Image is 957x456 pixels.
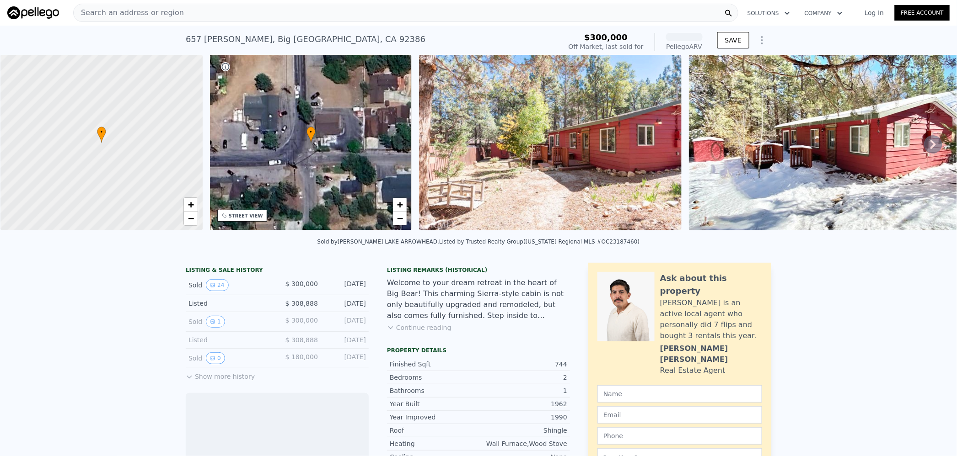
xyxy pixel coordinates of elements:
div: Property details [387,347,570,354]
span: − [397,212,403,224]
span: $300,000 [584,32,628,42]
button: Show more history [186,368,255,381]
div: Roof [390,426,478,435]
div: 2 [478,373,567,382]
div: Year Improved [390,413,478,422]
div: Pellego ARV [666,42,703,51]
div: 657 [PERSON_NAME] , Big [GEOGRAPHIC_DATA] , CA 92386 [186,33,425,46]
button: Company [797,5,850,21]
div: • [97,127,106,143]
div: Wall Furnace,Wood Stove [478,439,567,448]
div: Finished Sqft [390,360,478,369]
button: View historical data [206,352,225,364]
div: Listed [188,299,270,308]
div: 1 [478,386,567,395]
span: • [97,128,106,136]
div: 1990 [478,413,567,422]
span: $ 308,888 [285,336,318,344]
div: [DATE] [325,299,366,308]
button: Solutions [740,5,797,21]
div: [PERSON_NAME] is an active local agent who personally did 7 flips and bought 3 rentals this year. [660,297,762,341]
input: Phone [597,427,762,445]
button: View historical data [206,316,225,328]
span: • [306,128,316,136]
a: Zoom out [184,212,198,225]
img: Pellego [7,6,59,19]
span: Search an address or region [74,7,184,18]
button: Continue reading [387,323,452,332]
div: Year Built [390,399,478,408]
div: Bathrooms [390,386,478,395]
div: [DATE] [325,352,366,364]
button: View historical data [206,279,228,291]
span: $ 180,000 [285,353,318,361]
div: Sold [188,316,270,328]
span: + [397,199,403,210]
span: + [188,199,194,210]
div: [DATE] [325,335,366,345]
div: [DATE] [325,279,366,291]
div: 744 [478,360,567,369]
div: • [306,127,316,143]
div: Sold [188,352,270,364]
div: Listed [188,335,270,345]
div: 1962 [478,399,567,408]
div: Sold [188,279,270,291]
img: Sale: 50223855 Parcel: 13304301 [419,55,682,230]
div: LISTING & SALE HISTORY [186,266,369,276]
div: Welcome to your dream retreat in the heart of Big Bear! This charming Sierra-style cabin is not o... [387,277,570,321]
span: − [188,212,194,224]
div: Sold by [PERSON_NAME] LAKE ARROWHEAD . [317,239,439,245]
div: Heating [390,439,478,448]
div: Bedrooms [390,373,478,382]
div: Shingle [478,426,567,435]
a: Zoom in [184,198,198,212]
button: SAVE [717,32,749,48]
a: Zoom in [393,198,407,212]
a: Log In [854,8,895,17]
span: $ 300,000 [285,280,318,287]
div: Off Market, last sold for [569,42,644,51]
div: Ask about this property [660,272,762,297]
div: STREET VIEW [229,212,263,219]
div: [DATE] [325,316,366,328]
div: Listed by Trusted Realty Group ([US_STATE] Regional MLS #OC23187460) [439,239,640,245]
div: Real Estate Agent [660,365,726,376]
div: Listing Remarks (Historical) [387,266,570,274]
span: $ 308,888 [285,300,318,307]
a: Zoom out [393,212,407,225]
span: $ 300,000 [285,317,318,324]
div: [PERSON_NAME] [PERSON_NAME] [660,343,762,365]
input: Email [597,406,762,424]
input: Name [597,385,762,403]
a: Free Account [895,5,950,21]
button: Show Options [753,31,771,49]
